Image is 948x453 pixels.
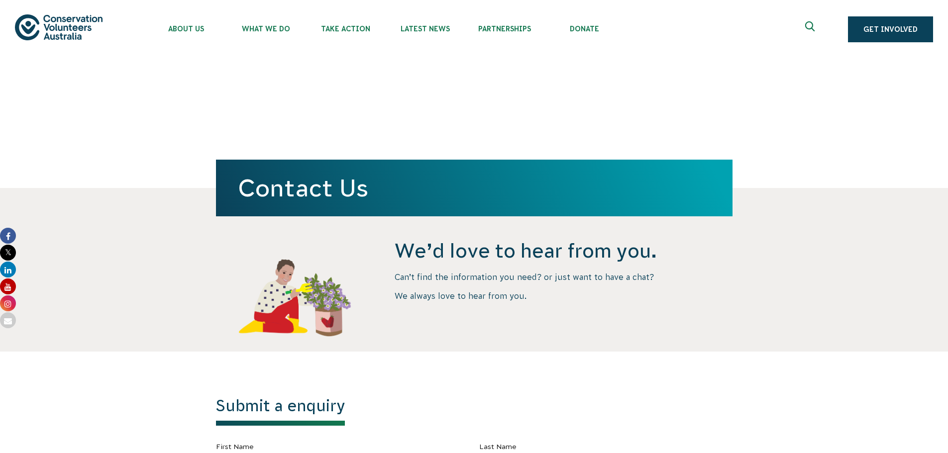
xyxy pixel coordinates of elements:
h1: Contact Us [238,175,711,201]
label: Last Name [479,441,733,453]
span: Expand search box [805,21,818,37]
label: First Name [216,441,469,453]
a: Get Involved [848,16,933,42]
span: Partnerships [465,25,544,33]
span: Donate [544,25,624,33]
span: Latest News [385,25,465,33]
p: We always love to hear from you. [395,290,732,301]
h4: We’d love to hear from you. [395,238,732,264]
button: Expand search box Close search box [799,17,823,41]
span: Take Action [306,25,385,33]
span: What We Do [226,25,306,33]
span: About Us [146,25,226,33]
img: logo.svg [15,14,103,40]
p: Can’t find the information you need? or just want to have a chat? [395,272,732,282]
h1: Submit a enquiry [216,396,345,426]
